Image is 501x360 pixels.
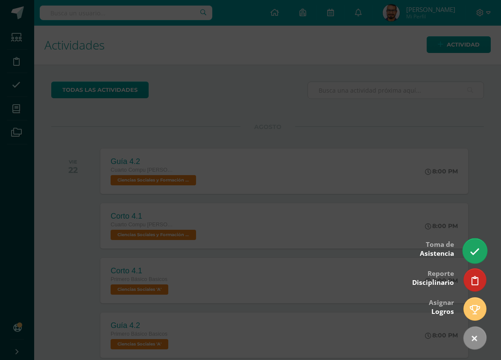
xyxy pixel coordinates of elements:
div: Toma de [420,234,454,262]
span: Logros [431,307,454,316]
div: Asignar [429,293,454,320]
div: Reporte [412,263,454,291]
span: Disciplinario [412,278,454,287]
span: Asistencia [420,249,454,258]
